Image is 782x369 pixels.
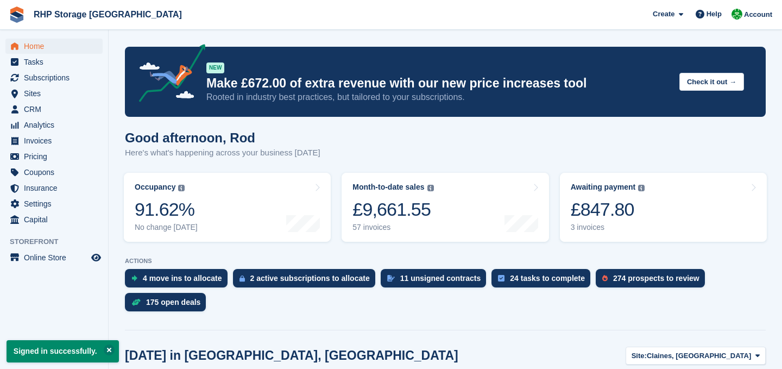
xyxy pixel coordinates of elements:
div: Awaiting payment [571,183,636,192]
span: Sites [24,86,89,101]
span: Create [653,9,674,20]
span: Analytics [24,117,89,133]
div: 91.62% [135,198,198,221]
span: Tasks [24,54,89,70]
span: Settings [24,196,89,211]
a: menu [5,70,103,85]
div: 274 prospects to review [613,274,699,283]
a: menu [5,165,103,180]
span: Capital [24,212,89,227]
span: Online Store [24,250,89,265]
p: Rooted in industry best practices, but tailored to your subscriptions. [206,91,671,103]
p: Signed in successfully. [7,340,119,362]
img: contract_signature_icon-13c848040528278c33f63329250d36e43548de30e8caae1d1a13099fd9432cc5.svg [387,275,395,282]
a: menu [5,102,103,117]
img: price-adjustments-announcement-icon-8257ccfd72463d97f412b2fc003d46551f7dbcb40ab6d574587a9cd5c0d94... [130,44,206,106]
img: icon-info-grey-7440780725fd019a000dd9b08b2336e03edf1995a4989e88bcd33f0948082b44.svg [178,185,185,191]
a: 24 tasks to complete [491,269,596,293]
span: Invoices [24,133,89,148]
div: Month-to-date sales [352,183,424,192]
a: Occupancy 91.62% No change [DATE] [124,173,331,242]
img: task-75834270c22a3079a89374b754ae025e5fb1db73e45f91037f5363f120a921f8.svg [498,275,504,282]
span: Pricing [24,149,89,164]
img: move_ins_to_allocate_icon-fdf77a2bb77ea45bf5b3d319d69a93e2d87916cf1d5bf7949dd705db3b84f3ca.svg [131,275,137,282]
a: 274 prospects to review [596,269,710,293]
a: menu [5,39,103,54]
div: 175 open deals [146,298,200,307]
div: 3 invoices [571,223,645,232]
span: Claines, [GEOGRAPHIC_DATA] [647,351,751,361]
div: No change [DATE] [135,223,198,232]
span: Storefront [10,236,108,247]
a: 2 active subscriptions to allocate [233,269,381,293]
h2: [DATE] in [GEOGRAPHIC_DATA], [GEOGRAPHIC_DATA] [125,348,458,363]
img: active_subscription_to_allocate_icon-d502201f5373d7db506a760aba3b589e785aa758c864c3986d89f69b8ff3... [239,275,245,282]
img: Rod [731,9,742,20]
a: 175 open deals [125,293,211,317]
a: menu [5,149,103,164]
a: Preview store [90,251,103,264]
a: 4 move ins to allocate [125,269,233,293]
span: Subscriptions [24,70,89,85]
a: menu [5,133,103,148]
img: deal-1b604bf984904fb50ccaf53a9ad4b4a5d6e5aea283cecdc64d6e3604feb123c2.svg [131,298,141,306]
a: menu [5,212,103,227]
p: Make £672.00 of extra revenue with our new price increases tool [206,76,671,91]
span: Home [24,39,89,54]
button: Check it out → [679,73,744,91]
a: menu [5,196,103,211]
a: 11 unsigned contracts [381,269,492,293]
span: Site: [632,351,647,361]
span: Account [744,9,772,20]
a: menu [5,54,103,70]
img: stora-icon-8386f47178a22dfd0bd8f6a31ec36ba5ce8667c1dd55bd0f319d3a0aa187defe.svg [9,7,25,23]
div: Occupancy [135,183,175,192]
span: Insurance [24,180,89,196]
img: icon-info-grey-7440780725fd019a000dd9b08b2336e03edf1995a4989e88bcd33f0948082b44.svg [638,185,645,191]
div: 11 unsigned contracts [400,274,481,283]
a: menu [5,117,103,133]
div: 24 tasks to complete [510,274,585,283]
div: 4 move ins to allocate [143,274,222,283]
div: NEW [206,62,224,73]
div: 2 active subscriptions to allocate [250,274,370,283]
img: icon-info-grey-7440780725fd019a000dd9b08b2336e03edf1995a4989e88bcd33f0948082b44.svg [427,185,434,191]
span: Help [707,9,722,20]
span: CRM [24,102,89,117]
a: menu [5,250,103,265]
span: Coupons [24,165,89,180]
a: menu [5,180,103,196]
img: prospect-51fa495bee0391a8d652442698ab0144808aea92771e9ea1ae160a38d050c398.svg [602,275,608,282]
button: Site: Claines, [GEOGRAPHIC_DATA] [626,347,766,365]
div: £847.80 [571,198,645,221]
a: Month-to-date sales £9,661.55 57 invoices [342,173,548,242]
a: Awaiting payment £847.80 3 invoices [560,173,767,242]
p: ACTIONS [125,258,766,265]
a: menu [5,86,103,101]
h1: Good afternoon, Rod [125,130,320,145]
a: RHP Storage [GEOGRAPHIC_DATA] [29,5,186,23]
p: Here's what's happening across your business [DATE] [125,147,320,159]
div: £9,661.55 [352,198,433,221]
div: 57 invoices [352,223,433,232]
